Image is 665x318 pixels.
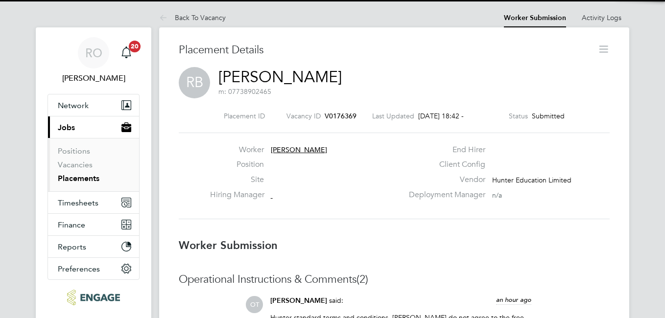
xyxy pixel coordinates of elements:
a: Activity Logs [582,13,621,22]
span: Network [58,101,89,110]
span: Jobs [58,123,75,132]
h3: Operational Instructions & Comments [179,273,610,287]
label: Status [509,112,528,120]
span: Submitted [532,112,565,120]
label: Hiring Manager [210,190,264,200]
a: Back To Vacancy [159,13,226,22]
span: RO [85,46,102,59]
label: Vendor [403,175,485,185]
label: End Hirer [403,145,485,155]
a: [PERSON_NAME] [218,68,342,87]
label: Site [210,175,264,185]
span: m: 07738902465 [218,87,271,96]
span: RB [179,67,210,98]
span: Reports [58,242,86,251]
span: 20 [129,41,141,52]
button: Timesheets [48,192,139,213]
label: Last Updated [372,112,414,120]
span: OT [246,296,263,313]
span: Roslyn O'Garro [47,72,140,84]
span: V0176369 [325,112,356,120]
a: 20 [117,37,136,68]
span: [DATE] 18:42 - [418,112,464,120]
span: (2) [356,273,368,286]
span: n/a [492,191,502,200]
button: Network [48,94,139,116]
img: ncclondon-logo-retina.png [67,290,119,305]
span: Hunter Education Limited [492,176,571,184]
label: Vacancy ID [286,112,321,120]
b: Worker Submission [179,239,278,252]
span: Preferences [58,264,100,273]
span: [PERSON_NAME] [271,145,327,154]
button: Reports [48,236,139,257]
label: Deployment Manager [403,190,485,200]
a: Vacancies [58,160,93,169]
span: said: [329,296,343,305]
label: Position [210,159,264,170]
h3: Placement Details [179,43,590,57]
a: Positions [58,146,90,156]
a: Go to home page [47,290,140,305]
button: Preferences [48,258,139,279]
button: Finance [48,214,139,235]
span: an hour ago [496,295,531,304]
label: Worker [210,145,264,155]
button: Jobs [48,116,139,138]
span: [PERSON_NAME] [270,296,327,305]
a: RO[PERSON_NAME] [47,37,140,84]
a: Placements [58,174,99,183]
a: Worker Submission [504,14,566,22]
span: Finance [58,220,85,229]
label: Client Config [403,159,485,170]
span: Timesheets [58,198,98,207]
div: Jobs [48,138,139,191]
label: Placement ID [224,112,265,120]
